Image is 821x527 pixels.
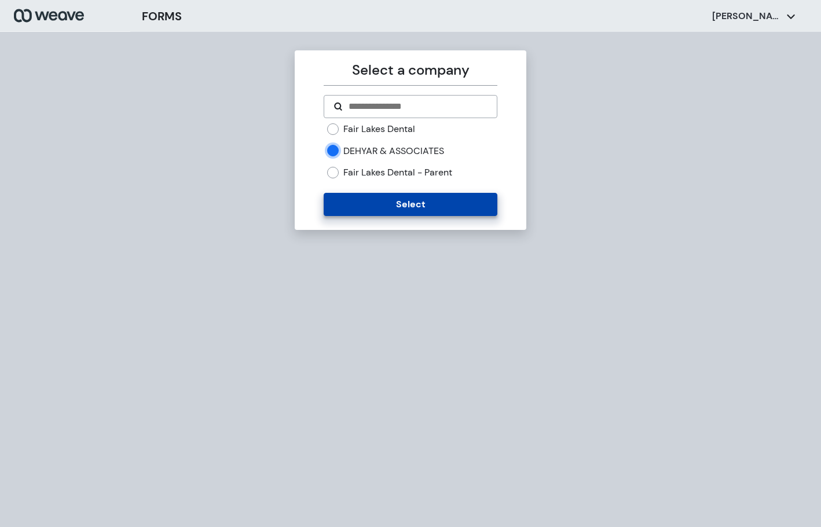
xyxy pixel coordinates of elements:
[343,123,415,136] label: Fair Lakes Dental
[343,145,444,158] label: DEHYAR & ASSOCIATES
[347,100,487,114] input: Search
[712,10,782,23] p: [PERSON_NAME]
[324,60,497,80] p: Select a company
[343,166,452,179] label: Fair Lakes Dental - Parent
[324,193,497,216] button: Select
[142,8,182,25] h3: FORMS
